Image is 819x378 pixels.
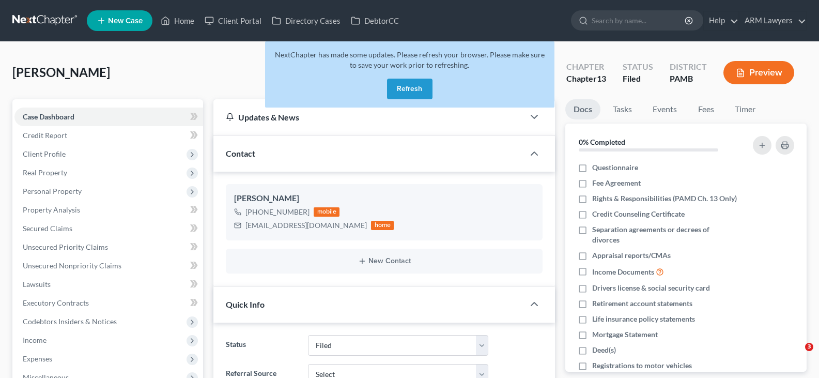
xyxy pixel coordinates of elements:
[23,243,108,251] span: Unsecured Priority Claims
[566,61,606,73] div: Chapter
[592,283,710,293] span: Drivers license & social security card
[23,354,52,363] span: Expenses
[234,257,534,265] button: New Contact
[156,11,199,30] a: Home
[592,193,737,204] span: Rights & Responsibilities (PAMD Ch. 13 Only)
[245,220,367,231] div: [EMAIL_ADDRESS][DOMAIN_NAME]
[23,187,82,195] span: Personal Property
[566,73,606,85] div: Chapter
[23,298,89,307] span: Executory Contracts
[23,261,121,270] span: Unsecured Nonpriority Claims
[592,11,686,30] input: Search by name...
[314,207,339,217] div: mobile
[565,99,600,119] a: Docs
[592,209,685,219] span: Credit Counseling Certificate
[644,99,685,119] a: Events
[346,11,404,30] a: DebtorCC
[670,73,707,85] div: PAMB
[12,65,110,80] span: [PERSON_NAME]
[592,360,692,371] span: Registrations to motor vehicles
[234,192,534,205] div: [PERSON_NAME]
[592,224,737,245] span: Separation agreements or decrees of divorces
[23,280,51,289] span: Lawsuits
[108,17,143,25] span: New Case
[670,61,707,73] div: District
[23,205,80,214] span: Property Analysis
[275,50,545,69] span: NextChapter has made some updates. Please refresh your browser. Please make sure to save your wor...
[592,250,671,261] span: Appraisal reports/CMAs
[14,219,203,238] a: Secured Claims
[221,335,302,356] label: Status
[14,108,203,126] a: Case Dashboard
[689,99,722,119] a: Fees
[14,201,203,219] a: Property Analysis
[739,11,806,30] a: ARM Lawyers
[245,207,310,217] div: [PHONE_NUMBER]
[592,178,641,188] span: Fee Agreement
[592,329,658,340] span: Mortgage Statement
[226,112,512,123] div: Updates & News
[387,79,432,99] button: Refresh
[226,148,255,158] span: Contact
[23,224,72,233] span: Secured Claims
[14,126,203,145] a: Credit Report
[592,267,654,277] span: Income Documents
[592,162,638,173] span: Questionnaire
[23,149,66,158] span: Client Profile
[592,314,695,324] span: Life insurance policy statements
[805,343,813,351] span: 3
[597,73,606,83] span: 13
[14,294,203,312] a: Executory Contracts
[704,11,738,30] a: Help
[226,299,265,309] span: Quick Info
[784,343,809,368] iframe: Intercom live chat
[199,11,267,30] a: Client Portal
[23,131,67,140] span: Credit Report
[623,73,653,85] div: Filed
[605,99,640,119] a: Tasks
[727,99,764,119] a: Timer
[371,221,394,230] div: home
[267,11,346,30] a: Directory Cases
[23,168,67,177] span: Real Property
[23,112,74,121] span: Case Dashboard
[723,61,794,84] button: Preview
[592,345,616,355] span: Deed(s)
[14,238,203,256] a: Unsecured Priority Claims
[623,61,653,73] div: Status
[14,275,203,294] a: Lawsuits
[14,256,203,275] a: Unsecured Nonpriority Claims
[23,336,47,344] span: Income
[23,317,117,326] span: Codebtors Insiders & Notices
[592,298,692,309] span: Retirement account statements
[579,138,625,146] strong: 0% Completed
